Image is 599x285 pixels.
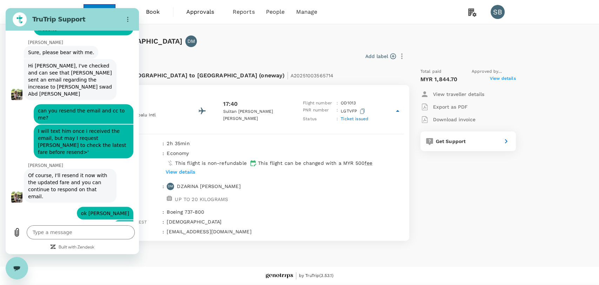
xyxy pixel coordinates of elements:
p: UP TO 20 KILOGRAMS [175,196,228,203]
span: tqsm [108,212,126,225]
span: A20251003565714 [291,73,333,78]
div: : [160,215,164,225]
p: Export as PDF [433,103,468,110]
div: : [160,147,164,180]
span: | [287,70,289,80]
p: 17:40 [223,100,238,108]
span: Book [146,8,160,16]
span: People [266,8,285,16]
p: DM [187,38,195,45]
p: : [337,107,338,116]
p: LGTVFP [341,107,366,116]
p: Download invoice [433,116,475,123]
span: View details [490,75,516,84]
span: by TruTrip ( 3.53.1 ) [299,272,334,279]
span: Approvals [186,8,221,16]
div: : [160,206,164,215]
div: SB [491,5,505,19]
p: OD 1013 [341,100,356,107]
iframe: Button to launch messaging window, conversation in progress [6,257,28,279]
span: Hi [PERSON_NAME], I've checked and can see that [PERSON_NAME] sent an email regarding the increas... [20,51,109,92]
button: Export as PDF [420,101,468,113]
p: DM [168,184,173,189]
button: View details [164,167,197,177]
p: This flight is non-refundable [175,160,246,167]
button: Upload file [4,217,18,231]
button: Add label [365,53,396,60]
span: Approved by [472,68,516,75]
button: Download invoice [420,113,475,126]
img: Genotrips - EPOMS [266,273,293,279]
span: Trips [121,8,135,16]
p: DZARINA [PERSON_NAME] [177,183,240,190]
span: Total paid [420,68,442,75]
p: 15:05 [118,103,181,112]
p: View details [166,168,195,175]
span: Ticket issued [341,116,368,121]
p: Flight number [303,100,334,107]
div: : [160,137,164,147]
div: : [160,225,164,235]
span: Sure, please bear with me. [20,38,91,50]
p: [DATE] [100,91,402,98]
p: [EMAIL_ADDRESS][DOMAIN_NAME] [167,228,403,235]
span: I will text him once i received the email, but may I request [PERSON_NAME] to check the latest fa... [29,116,126,150]
p: 2h 35min [167,140,403,147]
span: Get Support [436,138,466,144]
button: View traveller details [420,88,484,101]
p: [PERSON_NAME] [22,154,133,160]
div: Boeing 737-800 [164,206,403,215]
p: : [337,100,338,107]
img: baggage-icon [167,196,172,201]
p: PNR number [303,107,334,116]
span: can you resend the email and cc to me? [29,96,126,116]
p: economy [167,150,189,157]
div: : [160,180,164,206]
a: Built with Zendesk: Visit the Zendesk website in a new tab [53,237,89,242]
p: Flight from [GEOGRAPHIC_DATA] to [GEOGRAPHIC_DATA] (oneway) [93,68,334,81]
span: fee [365,160,372,166]
p: View traveller details [433,91,484,98]
span: Reports [233,8,255,16]
p: Kota Kinabalu Intl [118,112,181,119]
span: Manage [296,8,317,16]
div: [DEMOGRAPHIC_DATA] [164,215,403,225]
p: Status [303,116,334,123]
p: This flight can be changed with a MYR 500 [258,160,373,167]
span: ok [PERSON_NAME] [73,199,126,211]
p: Sultan [PERSON_NAME] [PERSON_NAME] [223,108,286,122]
iframe: Messaging window [6,8,139,254]
p: : [337,116,338,123]
img: EPOMS SDN BHD [84,4,116,20]
p: MYR 1,844.70 [420,75,458,84]
p: [PERSON_NAME] [22,31,133,37]
span: Of course, I'll resend it now with the updated fare and you can continue to respond on that email. [20,161,109,194]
